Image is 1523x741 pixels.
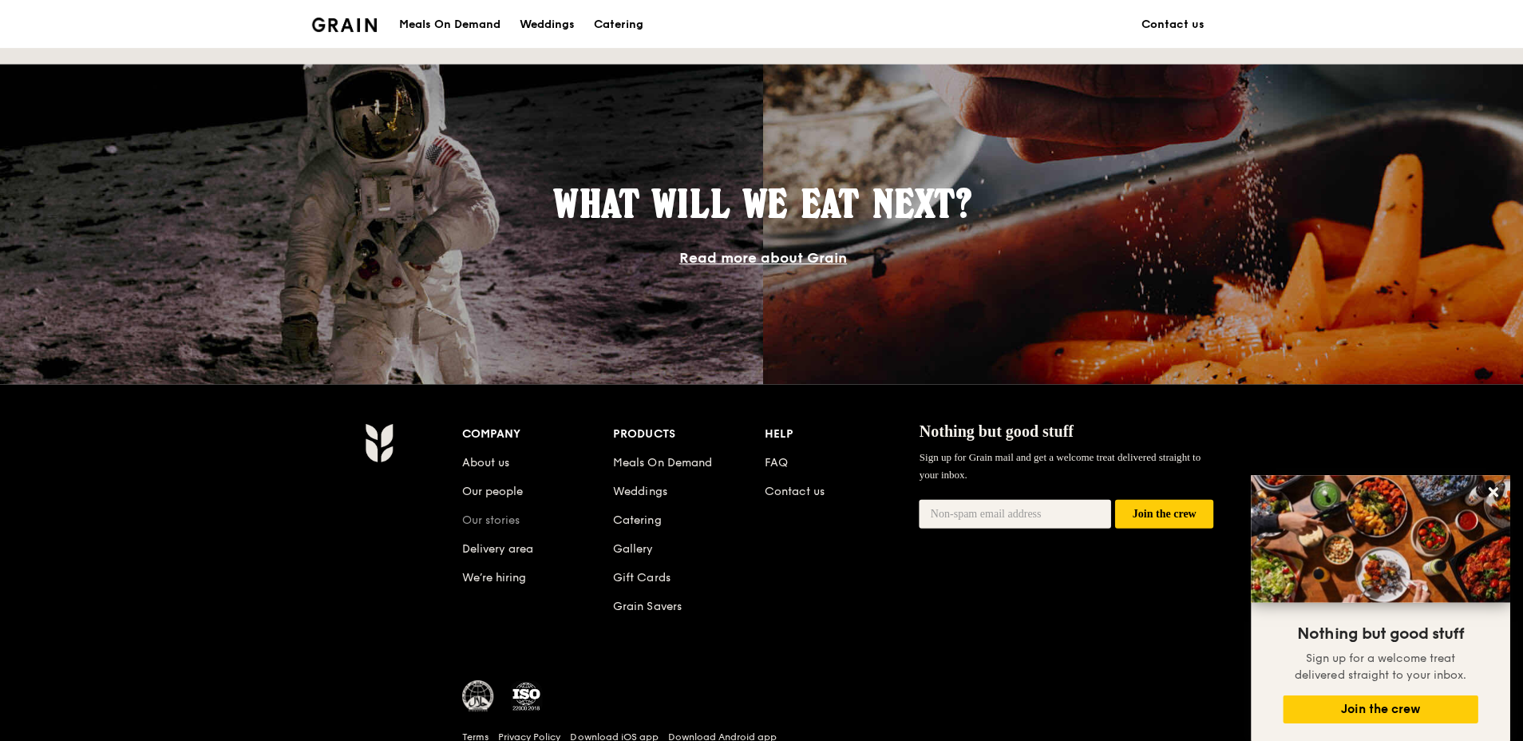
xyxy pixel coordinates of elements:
div: Meals On Demand [398,1,500,49]
a: Grain Savers [612,598,680,612]
span: Sign up for Grain mail and get a welcome treat delivered straight to your inbox. [917,450,1198,479]
input: Non-spam email address [917,498,1109,527]
div: Help [763,422,914,444]
a: Catering [583,1,652,49]
button: Join the crew [1113,498,1211,528]
span: What will we eat next? [553,180,970,226]
div: Catering [593,1,643,49]
a: Contact us [763,483,823,497]
img: ISO Certified [509,679,541,711]
a: FAQ [763,454,786,468]
button: Close [1478,478,1503,504]
a: Contact us [1129,1,1212,49]
a: Weddings [509,1,583,49]
a: We’re hiring [461,569,525,583]
a: Delivery area [461,541,532,554]
a: Catering [612,512,660,525]
div: Weddings [519,1,574,49]
img: Grain [311,18,376,32]
img: DSC07876-Edit02-Large.jpeg [1248,474,1507,601]
a: Read more about Grain [678,248,845,266]
span: Sign up for a welcome treat delivered straight to your inbox. [1292,650,1463,680]
a: Our people [461,483,522,497]
span: Nothing but good stuff [1295,623,1461,642]
a: Gift Cards [612,569,669,583]
div: Products [612,422,763,444]
button: Join the crew [1280,694,1475,722]
a: Our stories [461,512,519,525]
a: Meals On Demand [612,454,710,468]
img: Grain [364,422,392,462]
a: Gallery [612,541,652,554]
a: About us [461,454,508,468]
span: Nothing but good stuff [917,421,1071,438]
a: Weddings [612,483,666,497]
img: MUIS Halal Certified [461,679,493,711]
div: Company [461,422,612,444]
